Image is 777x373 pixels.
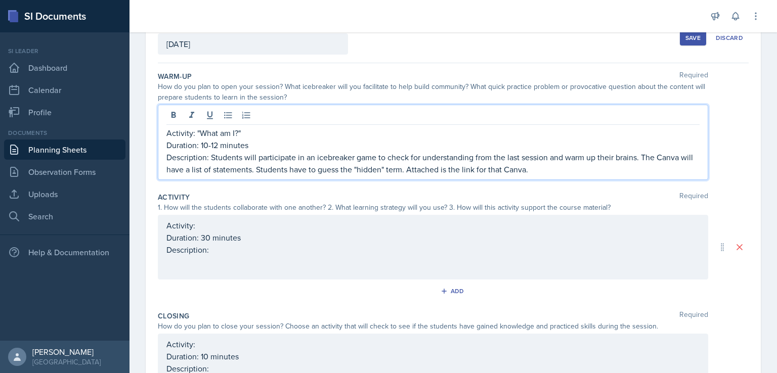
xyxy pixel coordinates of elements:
[4,206,125,226] a: Search
[166,139,700,151] p: Duration: 10-12 minutes
[166,338,700,350] p: Activity:
[32,347,101,357] div: [PERSON_NAME]
[4,102,125,122] a: Profile
[158,192,190,202] label: Activity
[4,128,125,137] div: Documents
[680,30,706,45] button: Save
[4,46,125,56] div: Si leader
[443,287,464,295] div: Add
[32,357,101,367] div: [GEOGRAPHIC_DATA]
[4,58,125,78] a: Dashboard
[166,151,700,175] p: Description: Students will participate in an icebreaker game to check for understanding from the ...
[4,162,125,182] a: Observation Forms
[679,311,708,321] span: Required
[158,311,189,321] label: Closing
[166,127,700,139] p: Activity: "What am I?"
[158,71,192,81] label: Warm-Up
[166,219,700,231] p: Activity:
[158,202,708,213] div: 1. How will the students collaborate with one another? 2. What learning strategy will you use? 3....
[166,244,700,256] p: Description:
[166,231,700,244] p: Duration: 30 minutes
[679,192,708,202] span: Required
[716,34,743,42] div: Discard
[679,71,708,81] span: Required
[4,184,125,204] a: Uploads
[437,284,470,299] button: Add
[158,81,708,103] div: How do you plan to open your session? What icebreaker will you facilitate to help build community...
[158,321,708,332] div: How do you plan to close your session? Choose an activity that will check to see if the students ...
[4,80,125,100] a: Calendar
[4,139,125,160] a: Planning Sheets
[4,242,125,262] div: Help & Documentation
[685,34,701,42] div: Save
[710,30,749,45] button: Discard
[166,350,700,362] p: Duration: 10 minutes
